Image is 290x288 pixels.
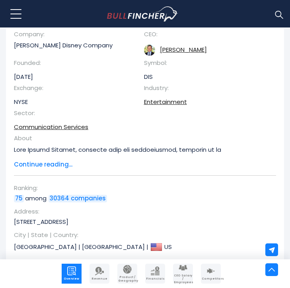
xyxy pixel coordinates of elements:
[14,30,58,41] th: Company:
[118,276,136,282] span: Product / Geography
[160,45,207,54] a: ceo
[62,264,82,284] a: Company Overview
[144,70,265,84] td: DIS
[14,70,134,84] td: [DATE]
[201,264,221,284] a: Company Competitors
[173,264,193,284] a: Company Employees
[14,241,268,253] p: [GEOGRAPHIC_DATA] | [GEOGRAPHIC_DATA] | US
[90,264,109,284] a: Company Revenue
[146,277,164,280] span: Financials
[14,258,268,266] span: Phone:
[62,277,81,280] span: Overview
[14,231,268,239] span: City | State | Country:
[144,45,155,56] img: robert-a-iger.jpg
[144,59,188,70] th: Symbol:
[90,277,109,280] span: Revenue
[14,217,268,226] p: [STREET_ADDRESS]
[144,84,188,95] th: Industry:
[14,95,134,109] td: NYSE
[14,194,268,202] p: among
[14,59,58,70] th: Founded:
[14,109,58,120] th: Sector:
[14,160,264,169] span: Continue reading...
[14,134,264,142] th: About
[202,277,220,280] span: Competitors
[14,84,58,95] th: Exchange:
[144,98,187,106] a: Entertainment
[174,274,192,284] span: CEO Salary / Employees
[14,184,268,192] span: Ranking:
[14,41,134,53] td: [PERSON_NAME] Disney Company
[49,195,107,202] a: 30364 companies
[144,30,188,41] th: CEO:
[14,195,24,202] a: 75
[107,6,193,22] a: Go to homepage
[117,264,137,284] a: Company Product/Geography
[14,123,88,131] a: Communication Services
[107,6,178,22] img: Bullfincher logo
[145,264,165,284] a: Company Financials
[14,207,268,216] span: Address:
